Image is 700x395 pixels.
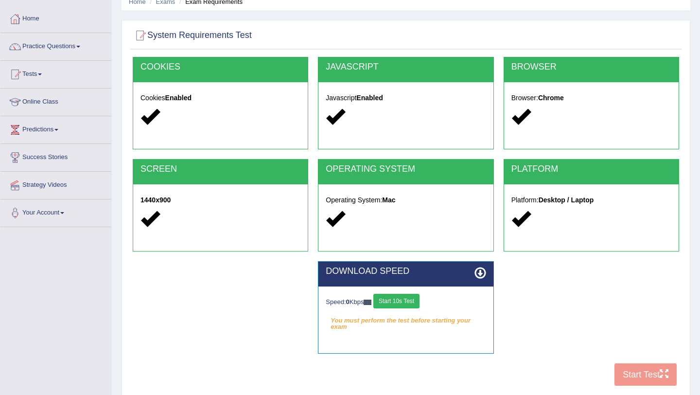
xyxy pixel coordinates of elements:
[326,294,486,311] div: Speed: Kbps
[326,267,486,276] h2: DOWNLOAD SPEED
[140,94,300,102] h5: Cookies
[539,196,594,204] strong: Desktop / Laptop
[0,199,111,224] a: Your Account
[0,33,111,57] a: Practice Questions
[346,298,350,305] strong: 0
[326,164,486,174] h2: OPERATING SYSTEM
[326,313,486,328] em: You must perform the test before starting your exam
[326,62,486,72] h2: JAVASCRIPT
[326,94,486,102] h5: Javascript
[0,144,111,168] a: Success Stories
[511,197,671,204] h5: Platform:
[133,28,252,43] h2: System Requirements Test
[511,94,671,102] h5: Browser:
[356,94,383,102] strong: Enabled
[0,61,111,85] a: Tests
[511,62,671,72] h2: BROWSER
[511,164,671,174] h2: PLATFORM
[0,5,111,30] a: Home
[382,196,395,204] strong: Mac
[373,294,420,308] button: Start 10s Test
[0,89,111,113] a: Online Class
[0,172,111,196] a: Strategy Videos
[326,197,486,204] h5: Operating System:
[140,196,171,204] strong: 1440x900
[364,300,371,305] img: ajax-loader-fb-connection.gif
[0,116,111,141] a: Predictions
[140,62,300,72] h2: COOKIES
[538,94,564,102] strong: Chrome
[165,94,192,102] strong: Enabled
[140,164,300,174] h2: SCREEN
